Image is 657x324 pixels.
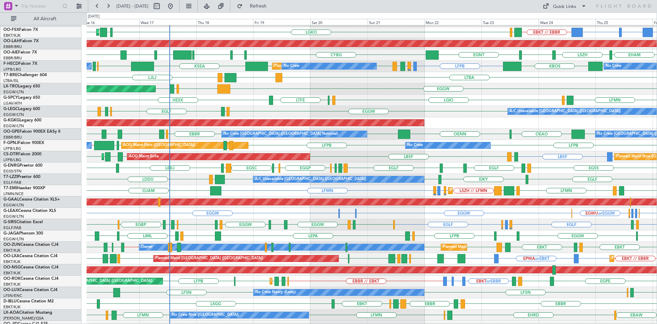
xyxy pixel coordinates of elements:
[3,135,22,140] a: EBBR/BRU
[255,174,366,184] div: A/C Unavailable [GEOGRAPHIC_DATA] ([GEOGRAPHIC_DATA])
[129,152,159,162] div: AOG Maint Sofia
[3,311,52,315] a: LX-AOACitation Mustang
[3,293,22,298] a: LFSN/ENC
[3,107,40,111] a: G-LEGCLegacy 600
[3,311,19,315] span: LX-AOA
[3,56,22,61] a: EBBR/BRU
[3,197,60,202] a: G-GAALCessna Citation XLS+
[155,253,263,264] div: Planned Maint [GEOGRAPHIC_DATA] ([GEOGRAPHIC_DATA])
[3,39,39,43] a: OO-LAHFalcon 7X
[3,191,24,196] a: LFMN/NCE
[123,140,195,151] div: AOG Maint Paris ([GEOGRAPHIC_DATA])
[3,50,18,55] span: OO-AIE
[450,185,515,196] div: Planned Maint [GEOGRAPHIC_DATA]
[3,186,17,190] span: T7-EMI
[3,220,16,224] span: G-SIRS
[3,67,21,72] a: LFPB/LBG
[3,130,60,134] a: OO-GPEFalcon 900EX EASy II
[3,316,44,321] a: [PERSON_NAME]/QSA
[3,73,17,77] span: T7-BRE
[3,282,21,287] a: EBKT/KJK
[3,265,59,269] a: OO-NSGCessna Citation CJ4
[3,288,57,292] a: OO-LUXCessna Citation CJ4
[310,19,368,25] div: Sat 20
[3,84,40,88] a: LX-TROLegacy 650
[3,175,17,179] span: T7-LZZI
[3,265,21,269] span: OO-NSG
[3,254,20,258] span: OO-LXA
[481,19,539,25] div: Tue 23
[223,129,338,139] div: No Crew [GEOGRAPHIC_DATA] ([GEOGRAPHIC_DATA] National)
[3,50,37,55] a: OO-AIEFalcon 7X
[3,175,40,179] a: T7-LZZIPraetor 600
[141,242,153,252] div: Owner
[88,14,100,20] div: [DATE]
[3,146,21,151] a: LFPB/LBG
[3,288,20,292] span: OO-LUX
[539,1,590,12] button: Quick Links
[3,39,20,43] span: OO-LAH
[3,164,20,168] span: G-ENRG
[3,152,41,156] a: CS-DTRFalcon 2000
[255,287,296,298] div: No Crew Nancy (Essey)
[3,107,18,111] span: G-LEGC
[443,242,523,252] div: Planned Maint Kortrijk-[GEOGRAPHIC_DATA]
[3,118,20,122] span: G-KGKG
[3,28,19,32] span: OO-FSX
[553,3,576,10] div: Quick Links
[8,13,74,24] button: All Aircraft
[284,61,299,71] div: No Crew
[3,112,24,117] a: EGGW/LTN
[3,277,21,281] span: OO-ROK
[244,4,273,9] span: Refresh
[3,118,41,122] a: G-KGKGLegacy 600
[3,96,18,100] span: G-SPCY
[3,259,21,264] a: EBKT/KJK
[3,62,18,66] span: F-HECD
[3,78,19,83] a: LTBA/ISL
[3,248,21,253] a: EBKT/KJK
[3,62,37,66] a: F-HECDFalcon 7X
[3,169,22,174] a: EGSS/STN
[3,152,18,156] span: CS-DTR
[3,231,19,236] span: G-JAGA
[3,277,59,281] a: OO-ROKCessna Citation CJ4
[3,299,54,303] a: D-IBLUCessna Citation M2
[3,231,43,236] a: G-JAGAPhenom 300
[3,96,40,100] a: G-SPCYLegacy 650
[3,186,45,190] a: T7-EMIHawker 900XP
[424,19,481,25] div: Mon 22
[21,1,60,11] input: Trip Number
[3,164,42,168] a: G-ENRGPraetor 600
[606,61,621,71] div: No Crew
[3,101,22,106] a: LGAV/ATH
[3,197,19,202] span: G-GAAL
[3,209,56,213] a: G-LEAXCessna Citation XLS
[3,271,21,276] a: EBKT/KJK
[3,33,21,38] a: EBKT/KJK
[3,130,20,134] span: OO-GPE
[3,220,43,224] a: G-SIRSCitation Excel
[595,19,653,25] div: Thu 25
[3,209,18,213] span: G-LEAX
[253,19,310,25] div: Fri 19
[3,141,44,145] a: F-GPNJFalcon 900EX
[407,140,423,151] div: No Crew
[116,3,149,9] span: [DATE] - [DATE]
[139,19,196,25] div: Wed 17
[3,180,21,185] a: EGLF/FAB
[3,225,21,230] a: EGLF/FAB
[3,84,18,88] span: LX-TRO
[3,28,38,32] a: OO-FSXFalcon 7X
[196,19,254,25] div: Thu 18
[272,276,351,286] div: Planned Maint Kortrijk-[GEOGRAPHIC_DATA]
[3,73,47,77] a: T7-BREChallenger 604
[539,19,596,25] div: Wed 24
[3,299,17,303] span: D-IBLU
[3,237,24,242] a: EGGW/LTN
[3,254,57,258] a: OO-LXACessna Citation CJ4
[18,16,72,21] span: All Aircraft
[510,106,621,117] div: A/C Unavailable [GEOGRAPHIC_DATA] ([GEOGRAPHIC_DATA])
[3,141,18,145] span: F-GPNJ
[3,243,59,247] a: OO-ZUNCessna Citation CJ4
